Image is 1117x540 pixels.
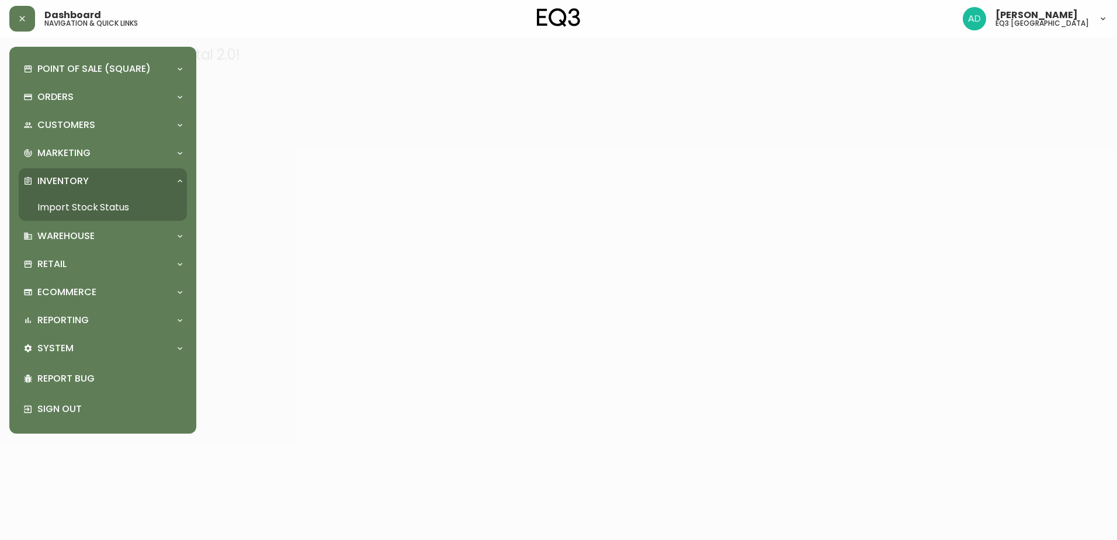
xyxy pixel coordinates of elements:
p: Retail [37,258,67,271]
h5: navigation & quick links [44,20,138,27]
div: Customers [19,112,187,138]
div: Point of Sale (Square) [19,56,187,82]
p: Report Bug [37,372,182,385]
a: Import Stock Status [19,194,187,221]
img: logo [537,8,580,27]
p: Sign Out [37,403,182,416]
p: Inventory [37,175,89,188]
h5: eq3 [GEOGRAPHIC_DATA] [995,20,1089,27]
p: System [37,342,74,355]
div: Reporting [19,307,187,333]
p: Customers [37,119,95,131]
div: Retail [19,251,187,277]
span: Dashboard [44,11,101,20]
div: Report Bug [19,364,187,394]
p: Point of Sale (Square) [37,63,151,75]
img: 308eed972967e97254d70fe596219f44 [963,7,986,30]
p: Warehouse [37,230,95,243]
p: Orders [37,91,74,103]
div: Inventory [19,168,187,194]
div: Ecommerce [19,279,187,305]
div: Orders [19,84,187,110]
span: [PERSON_NAME] [995,11,1078,20]
p: Reporting [37,314,89,327]
div: Marketing [19,140,187,166]
div: Sign Out [19,394,187,424]
p: Marketing [37,147,91,160]
div: System [19,335,187,361]
p: Ecommerce [37,286,96,299]
div: Warehouse [19,223,187,249]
